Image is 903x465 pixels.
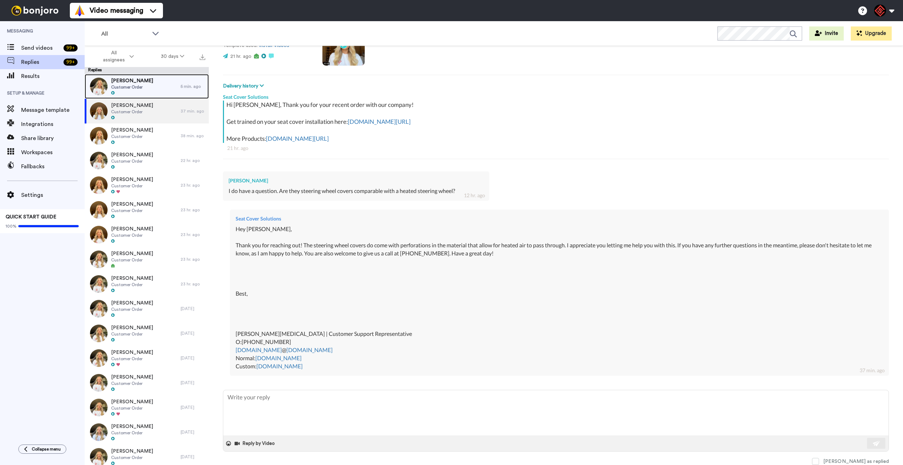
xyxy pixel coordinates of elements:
a: [PERSON_NAME]Customer Order[DATE] [85,296,209,321]
a: [PERSON_NAME]Customer Order[DATE] [85,395,209,420]
span: 21 hr. ago [230,54,251,59]
div: [PERSON_NAME] as replied [823,458,889,465]
div: [DATE] [181,380,205,386]
a: [PERSON_NAME]Customer Order38 min. ago [85,123,209,148]
div: 5 min. ago [181,84,205,89]
a: [DOMAIN_NAME] [256,363,303,369]
span: Customer Order [111,257,153,263]
button: All assignees [86,47,147,66]
a: [PERSON_NAME]Customer Order37 min. ago [85,99,209,123]
img: 45efdfc6-45a4-4195-af5c-8697e36e7328-thumb.jpg [90,152,108,169]
div: 22 hr. ago [181,158,205,163]
div: Seat Cover Solutions [223,90,889,101]
a: [DOMAIN_NAME][URL] [348,118,411,125]
button: 30 days [147,50,198,63]
span: [PERSON_NAME] [111,349,153,356]
img: f0d36fcb-40ce-41f9-bc78-fb01478e433e-thumb.jpg [90,300,108,318]
div: 12 hr. ago [464,192,485,199]
div: [DATE] [181,454,205,460]
a: [PERSON_NAME]Customer Order23 hr. ago [85,198,209,222]
div: 99 + [63,59,78,66]
div: 23 hr. ago [181,281,205,287]
img: c5eb7191-7710-4fa2-a51a-fff9ad3cc0bb-thumb.jpg [90,102,108,120]
a: [PERSON_NAME]Customer Order23 hr. ago [85,173,209,198]
span: [PERSON_NAME] [111,374,153,381]
span: Customer Order [111,307,153,312]
img: 74da99c3-fc6a-4e94-9969-66da947bfb73-thumb.jpg [90,127,108,145]
span: Fallbacks [21,162,85,171]
span: [PERSON_NAME] [111,77,153,84]
div: 23 hr. ago [181,182,205,188]
div: 23 hr. ago [181,232,205,237]
img: 398deb54-9925-44c4-930b-9fce91f32fc7-thumb.jpg [90,349,108,367]
div: Replies [85,67,209,74]
a: [PERSON_NAME]Customer Order23 hr. ago [85,247,209,272]
span: [PERSON_NAME] [111,151,153,158]
div: 23 hr. ago [181,256,205,262]
a: Invite [809,26,844,41]
span: QUICK START GUIDE [6,215,56,219]
a: [PERSON_NAME]Customer Order22 hr. ago [85,148,209,173]
span: Customer Order [111,158,153,164]
div: [DATE] [181,355,205,361]
span: [PERSON_NAME] [111,250,153,257]
img: 0db70c1f-9ce0-4807-80f1-5d7cfd762dd6-thumb.jpg [90,399,108,416]
span: [PERSON_NAME] [111,176,153,183]
div: [DATE] [181,405,205,410]
div: 37 min. ago [860,367,885,374]
span: Customer Order [111,430,153,436]
span: Customer Order [111,232,153,238]
span: Customer Order [111,381,153,386]
span: Results [21,72,85,80]
span: Send videos [21,44,61,52]
a: [PERSON_NAME]Customer Order23 hr. ago [85,272,209,296]
span: [PERSON_NAME] [111,225,153,232]
span: Customer Order [111,356,153,362]
div: 23 hr. ago [181,207,205,213]
div: [DATE] [181,306,205,312]
img: vm-color.svg [74,5,85,16]
span: Video messaging [90,6,143,16]
button: Export all results that match these filters now. [198,51,207,62]
img: 57033c35-f477-4d20-b3c4-5ab57f04aea0-thumb.jpg [90,275,108,293]
a: [PERSON_NAME]Customer Order[DATE] [85,420,209,445]
button: Delivery history [223,82,266,90]
span: All [101,30,149,38]
div: Seat Cover Solutions [236,215,883,222]
span: [PERSON_NAME] [111,423,153,430]
span: Integrations [21,120,85,128]
a: [DOMAIN_NAME][URL] [266,135,329,142]
span: [PERSON_NAME] [111,127,153,134]
a: [DOMAIN_NAME] [236,346,282,353]
span: Collapse menu [32,446,61,452]
span: Customer Order [111,84,153,90]
a: [PERSON_NAME]Customer Order5 min. ago [85,74,209,99]
span: Customer Order [111,331,153,337]
img: f02945a6-49d5-42ea-8a8d-5630cad438a4-thumb.jpg [90,78,108,95]
a: [PERSON_NAME]Customer Order[DATE] [85,321,209,346]
button: Collapse menu [18,445,66,454]
a: [PERSON_NAME]Customer Order[DATE] [85,346,209,370]
img: 6f48f6f6-2143-4c3e-82bc-2925ef78c7a5-thumb.jpg [90,374,108,392]
span: 100% [6,223,17,229]
span: Customer Order [111,183,153,189]
div: 37 min. ago [181,108,205,114]
div: 99 + [63,44,78,52]
div: Hey [PERSON_NAME], Thank you for reaching out! The steering wheel covers do come with perforation... [236,225,883,370]
span: [PERSON_NAME] [111,448,153,455]
div: Hi [PERSON_NAME], Thank you for your recent order with our company! Get trained on your seat cove... [226,101,887,143]
a: [PERSON_NAME]Customer Order[DATE] [85,370,209,395]
span: Settings [21,191,85,199]
span: All assignees [99,49,128,64]
img: 9e1f7d63-418d-424b-9ebe-e75fcc6447aa-thumb.jpg [90,226,108,243]
span: [PERSON_NAME] [111,324,153,331]
img: bj-logo-header-white.svg [8,6,61,16]
span: [PERSON_NAME] [111,201,153,208]
img: d2d49132-2c17-4cbf-92ef-ec7e8ec3791b-thumb.jpg [90,325,108,342]
div: [DATE] [181,429,205,435]
div: [PERSON_NAME] [229,177,484,184]
img: 87e1d350-652f-4df2-b1d8-68fb5c955473-thumb.jpg [90,176,108,194]
span: Customer Order [111,134,153,139]
div: I do have a question. Are they steering wheel covers comparable with a heated steering wheel? [229,187,484,195]
img: 9b378d04-2bb3-4839-8373-308b6e21f757-thumb.jpg [90,423,108,441]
